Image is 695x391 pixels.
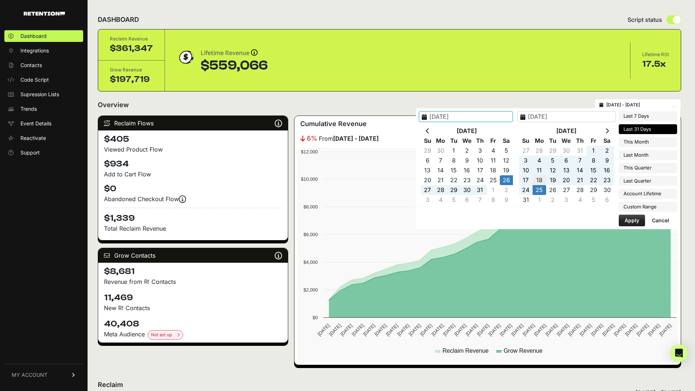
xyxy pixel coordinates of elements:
[434,136,447,146] th: Mo
[619,176,677,186] li: Last Quarter
[447,146,460,156] td: 1
[421,195,434,205] td: 3
[98,15,139,25] h2: DASHBOARD
[476,323,490,337] text: [DATE]
[434,175,447,185] td: 21
[104,318,282,330] h4: 40,408
[300,119,367,129] h3: Cumulative Revenue
[434,195,447,205] td: 4
[328,323,342,337] text: [DATE]
[600,165,614,175] td: 16
[104,266,282,277] h4: $8,681
[104,133,282,145] h4: $405
[619,150,677,160] li: Last Month
[500,156,513,165] td: 12
[110,74,153,85] div: $197,719
[339,323,354,337] text: [DATE]
[600,156,614,165] td: 9
[443,348,489,354] text: Reclaim Revenue
[546,136,560,146] th: Tu
[421,146,434,156] td: 29
[421,165,434,175] td: 13
[4,103,83,115] a: Trends
[317,323,331,337] text: [DATE]
[519,175,533,185] td: 17
[659,323,673,337] text: [DATE]
[533,185,546,195] td: 25
[104,277,282,286] p: Revenue from R! Contacts
[104,183,282,195] h4: $0
[601,323,615,337] text: [DATE]
[460,185,474,195] td: 30
[201,48,268,58] div: Lifetime Revenue
[474,146,487,156] td: 3
[560,156,573,165] td: 6
[600,146,614,156] td: 2
[487,136,500,146] th: Fr
[519,136,533,146] th: Su
[587,136,600,146] th: Fr
[460,175,474,185] td: 23
[4,118,83,129] a: Event Details
[460,156,474,165] td: 9
[333,135,379,142] strong: [DATE] - [DATE]
[613,323,627,337] text: [DATE]
[646,215,675,226] button: Cancel
[110,66,153,74] div: Grow Revenue
[98,248,288,263] div: Grow Contacts
[573,195,587,205] td: 4
[533,146,546,156] td: 28
[434,126,500,136] th: [DATE]
[474,165,487,175] td: 17
[573,175,587,185] td: 21
[544,323,559,337] text: [DATE]
[560,175,573,185] td: 20
[487,175,500,185] td: 25
[20,120,51,127] span: Event Details
[560,195,573,205] td: 3
[4,59,83,71] a: Contacts
[642,58,669,70] div: 17.5x
[304,287,318,293] text: $2,000
[587,195,600,205] td: 5
[546,195,560,205] td: 2
[619,137,677,147] li: This Month
[385,323,399,337] text: [DATE]
[4,132,83,144] a: Reactivate
[600,136,614,146] th: Sa
[4,89,83,100] a: Supression Lists
[447,165,460,175] td: 15
[567,323,582,337] text: [DATE]
[434,146,447,156] td: 30
[447,175,460,185] td: 22
[104,224,282,233] p: Total Reclaim Revenue
[487,165,500,175] td: 18
[573,136,587,146] th: Th
[430,323,445,337] text: [DATE]
[647,323,661,337] text: [DATE]
[421,136,434,146] th: Su
[573,165,587,175] td: 14
[487,156,500,165] td: 11
[499,323,513,337] text: [DATE]
[362,323,377,337] text: [DATE]
[98,380,272,390] h2: Reclaim
[110,35,153,43] div: Reclaim Revenue
[519,146,533,156] td: 27
[487,195,500,205] td: 8
[20,105,37,113] span: Trends
[447,136,460,146] th: Tu
[619,124,677,134] li: Last 31 Days
[104,330,282,340] div: Meta Audience
[500,165,513,175] td: 19
[573,146,587,156] td: 31
[500,146,513,156] td: 5
[619,111,677,121] li: Last 7 Days
[590,323,604,337] text: [DATE]
[546,165,560,175] td: 12
[546,185,560,195] td: 26
[408,323,422,337] text: [DATE]
[20,76,49,83] span: Code Script
[453,323,467,337] text: [DATE]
